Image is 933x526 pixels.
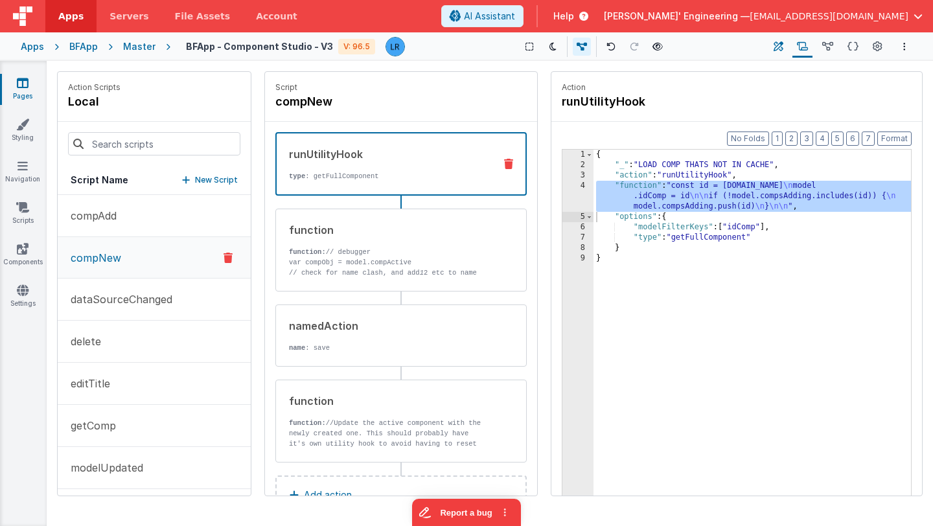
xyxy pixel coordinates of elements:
[862,131,875,146] button: 7
[877,131,912,146] button: Format
[69,40,98,53] div: BFApp
[63,208,117,223] p: compAdd
[63,250,121,266] p: compNew
[562,170,593,181] div: 3
[186,41,333,51] h4: BFApp - Component Studio - V3
[304,487,352,503] p: Add action
[175,10,231,23] span: File Assets
[58,363,251,405] button: editTitle
[58,447,251,489] button: modelUpdated
[63,376,110,391] p: editTitle
[289,268,485,299] p: // check for name clash, and add 2 etc to name const baseName = [DOMAIN_NAME]; let counter = 1; l...
[275,475,527,514] button: Add action
[195,174,238,187] p: New Script
[785,131,798,146] button: 2
[63,418,116,433] p: getComp
[63,460,143,475] p: modelUpdated
[386,38,404,56] img: 0cc89ea87d3ef7af341bf65f2365a7ce
[562,243,593,253] div: 8
[58,195,251,237] button: compAdd
[412,499,521,526] iframe: Marker.io feedback button
[772,131,783,146] button: 1
[562,160,593,170] div: 2
[338,39,375,54] div: V: 96.5
[58,237,251,279] button: compNew
[68,93,121,111] h4: local
[562,93,756,111] h4: runUtilityHook
[58,321,251,363] button: delete
[562,181,593,212] div: 4
[123,40,155,53] div: Master
[562,82,912,93] p: Action
[289,172,305,180] strong: type
[289,222,485,238] div: function
[182,174,238,187] button: New Script
[289,344,305,352] strong: name
[441,5,524,27] button: AI Assistant
[562,233,593,243] div: 7
[68,82,121,93] p: Action Scripts
[275,82,527,93] p: Script
[800,131,813,146] button: 3
[604,10,750,23] span: [PERSON_NAME]' Engineering —
[68,132,240,155] input: Search scripts
[289,419,326,427] strong: function:
[562,222,593,233] div: 6
[289,248,326,256] strong: function:
[289,146,484,162] div: runUtilityHook
[562,253,593,264] div: 9
[21,40,44,53] div: Apps
[289,247,485,257] p: // debugger
[604,10,923,23] button: [PERSON_NAME]' Engineering — [EMAIL_ADDRESS][DOMAIN_NAME]
[63,292,172,307] p: dataSourceChanged
[58,10,84,23] span: Apps
[58,279,251,321] button: dataSourceChanged
[846,131,859,146] button: 6
[897,39,912,54] button: Options
[289,318,485,334] div: namedAction
[816,131,829,146] button: 4
[420,269,424,277] em: 1
[464,10,515,23] span: AI Assistant
[289,171,484,181] p: : getFullComponent
[275,93,470,111] h4: compNew
[562,150,593,160] div: 1
[553,10,574,23] span: Help
[562,212,593,222] div: 5
[831,131,844,146] button: 5
[58,405,251,447] button: getComp
[750,10,908,23] span: [EMAIL_ADDRESS][DOMAIN_NAME]
[109,10,148,23] span: Servers
[289,418,485,490] p: //Update the active component with the newly created one. This should probably have it's own util...
[63,334,101,349] p: delete
[289,343,485,353] p: : save
[289,257,485,268] p: var compObj = model.compActive
[727,131,769,146] button: No Folds
[71,174,128,187] h5: Script Name
[289,393,485,409] div: function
